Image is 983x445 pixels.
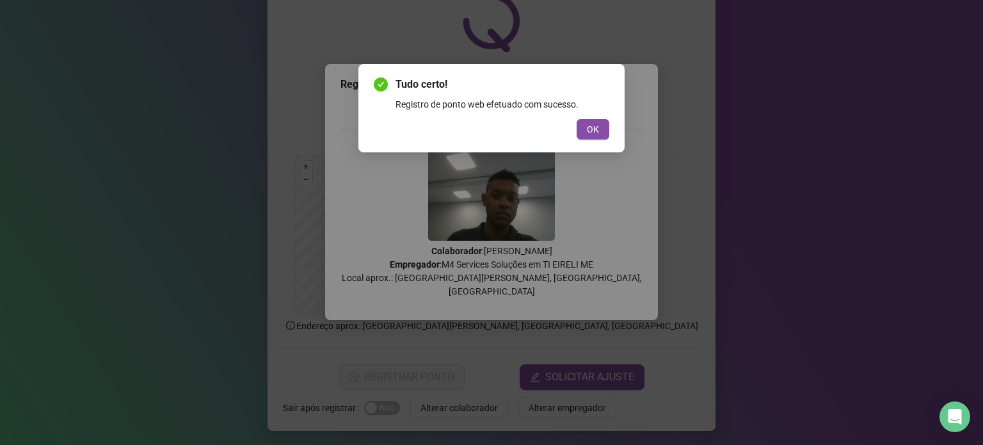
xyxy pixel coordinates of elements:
[577,119,609,140] button: OK
[396,77,609,92] span: Tudo certo!
[587,122,599,136] span: OK
[939,401,970,432] div: Open Intercom Messenger
[396,97,609,111] div: Registro de ponto web efetuado com sucesso.
[374,77,388,92] span: check-circle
